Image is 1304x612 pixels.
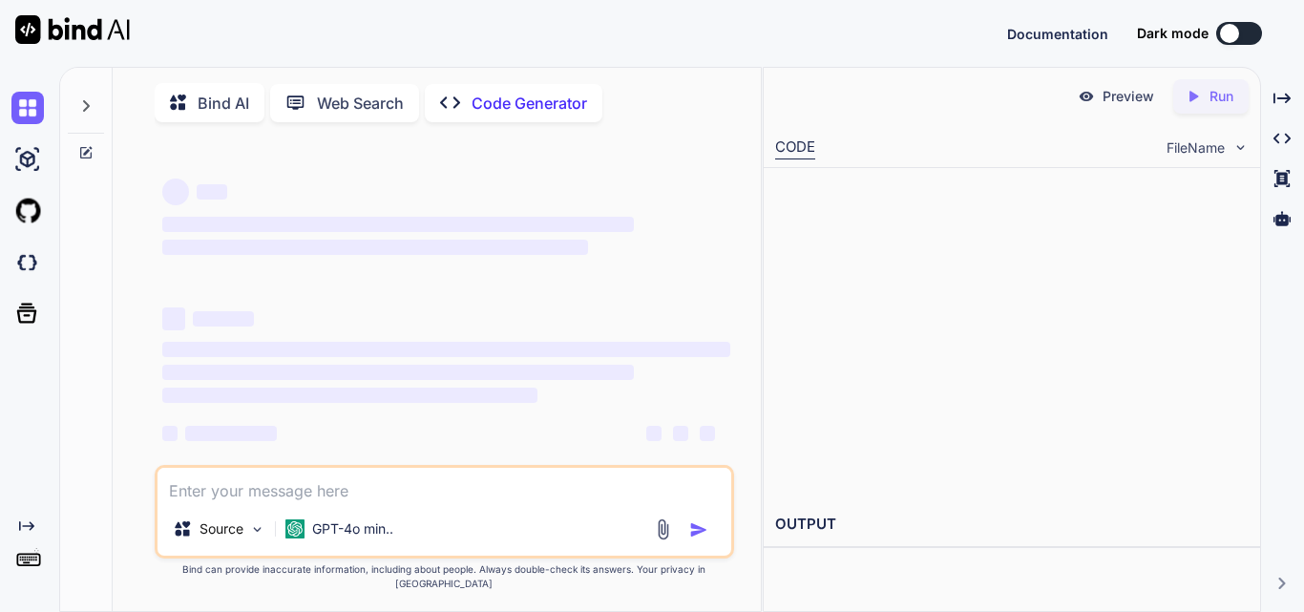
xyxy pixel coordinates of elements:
p: Source [200,519,243,538]
span: ‌ [162,342,730,357]
span: ‌ [193,311,254,327]
span: Dark mode [1137,24,1209,43]
img: GPT-4o mini [285,519,305,538]
span: FileName [1167,138,1225,158]
p: Bind can provide inaccurate information, including about people. Always double-check its answers.... [155,562,734,591]
img: Bind AI [15,15,130,44]
img: githubLight [11,195,44,227]
p: Preview [1103,87,1154,106]
span: ‌ [673,426,688,441]
p: Web Search [317,92,404,115]
span: ‌ [185,426,277,441]
span: ‌ [162,426,178,441]
img: preview [1078,88,1095,105]
h2: OUTPUT [764,502,1260,547]
span: ‌ [646,426,662,441]
p: Bind AI [198,92,249,115]
img: chat [11,92,44,124]
span: ‌ [162,179,189,205]
button: Documentation [1007,24,1108,44]
p: GPT-4o min.. [312,519,393,538]
img: chevron down [1232,139,1249,156]
img: darkCloudIdeIcon [11,246,44,279]
span: ‌ [162,365,634,380]
span: ‌ [197,184,227,200]
img: Pick Models [249,521,265,538]
img: ai-studio [11,143,44,176]
p: Code Generator [472,92,587,115]
span: ‌ [162,217,634,232]
span: ‌ [162,240,588,255]
img: icon [689,520,708,539]
p: Run [1209,87,1233,106]
span: ‌ [700,426,715,441]
span: ‌ [162,388,537,403]
span: Documentation [1007,26,1108,42]
div: CODE [775,137,815,159]
img: attachment [652,518,674,540]
span: ‌ [162,307,185,330]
